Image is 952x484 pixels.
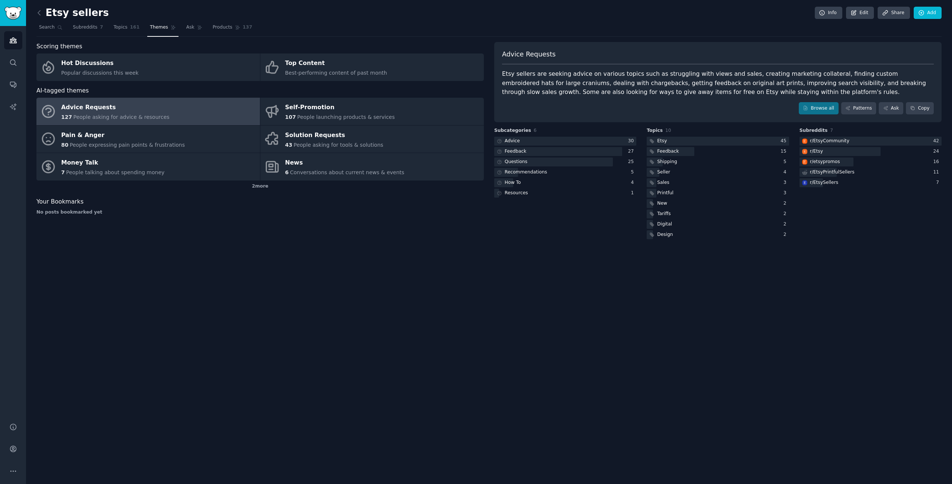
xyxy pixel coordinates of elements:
[505,148,526,155] div: Feedback
[815,7,842,19] a: Info
[260,53,484,81] a: Top ContentBest-performing content of past month
[293,142,383,148] span: People asking for tools & solutions
[290,169,404,175] span: Conversations about current news & events
[800,168,942,177] a: r/EtsyPrintfulSellers11
[36,209,484,216] div: No posts bookmarked yet
[147,22,178,37] a: Themes
[781,148,789,155] div: 15
[285,129,383,141] div: Solution Requests
[647,230,789,240] a: Design2
[36,197,84,207] span: Your Bookmarks
[494,178,636,188] a: How To4
[113,24,127,31] span: Topics
[210,22,255,37] a: Products137
[285,58,387,69] div: Top Content
[800,178,942,188] a: EtsySellersr/EtsySellers7
[781,138,789,144] div: 45
[657,148,679,155] div: Feedback
[810,138,849,144] div: r/ EtsyCommunity
[879,102,903,115] a: Ask
[494,147,636,156] a: Feedback27
[505,169,547,176] div: Recommendations
[647,157,789,167] a: Shipping5
[285,169,289,175] span: 6
[297,114,395,120] span: People launching products & services
[494,157,636,167] a: Questions25
[36,98,260,125] a: Advice Requests127People asking for advice & resources
[784,221,789,228] div: 2
[61,169,65,175] span: 7
[260,98,484,125] a: Self-Promotion107People launching products & services
[505,138,520,144] div: Advice
[933,159,942,165] div: 16
[784,231,789,238] div: 2
[494,127,531,134] span: Subcategories
[631,169,637,176] div: 5
[906,102,934,115] button: Copy
[784,179,789,186] div: 3
[502,69,934,97] div: Etsy sellers are seeking advice on various topics such as struggling with views and sales, creati...
[260,126,484,153] a: Solution Requests43People asking for tools & solutions
[802,139,807,144] img: EtsyCommunity
[657,231,673,238] div: Design
[36,42,82,51] span: Scoring themes
[799,102,839,115] a: Browse all
[657,138,667,144] div: Etsy
[36,22,65,37] a: Search
[70,22,106,37] a: Subreddits7
[841,102,876,115] a: Patterns
[73,24,97,31] span: Subreddits
[810,148,823,155] div: r/ Etsy
[800,147,942,156] a: Etsyr/Etsy24
[36,153,260,181] a: Money Talk7People talking about spending money
[628,148,637,155] div: 27
[647,209,789,219] a: Tariffs2
[61,70,139,76] span: Popular discussions this week
[285,157,405,169] div: News
[505,190,528,196] div: Resources
[647,220,789,229] a: Digital2
[657,169,670,176] div: Seller
[502,50,556,59] span: Advice Requests
[784,169,789,176] div: 4
[784,190,789,196] div: 3
[243,24,253,31] span: 137
[628,159,637,165] div: 25
[830,128,833,133] span: 7
[61,129,185,141] div: Pain & Anger
[657,190,673,196] div: Printful
[933,138,942,144] div: 42
[73,114,169,120] span: People asking for advice & resources
[260,153,484,181] a: News6Conversations about current news & events
[100,24,103,31] span: 7
[36,181,484,192] div: 2 more
[61,58,139,69] div: Hot Discussions
[4,7,22,20] img: GummySearch logo
[914,7,942,19] a: Add
[61,102,170,114] div: Advice Requests
[631,190,637,196] div: 1
[647,137,789,146] a: Etsy45
[111,22,142,37] a: Topics161
[800,157,942,167] a: etsypromosr/etsypromos16
[534,128,537,133] span: 6
[647,127,663,134] span: Topics
[285,114,296,120] span: 107
[494,189,636,198] a: Resources1
[61,142,68,148] span: 80
[36,7,109,19] h2: Etsy sellers
[494,168,636,177] a: Recommendations5
[285,102,395,114] div: Self-Promotion
[36,126,260,153] a: Pain & Anger80People expressing pain points & frustrations
[61,114,72,120] span: 127
[647,147,789,156] a: Feedback15
[810,159,840,165] div: r/ etsypromos
[657,159,677,165] div: Shipping
[657,200,667,207] div: New
[784,200,789,207] div: 2
[39,24,55,31] span: Search
[933,169,942,176] div: 11
[285,70,387,76] span: Best-performing content of past month
[800,137,942,146] a: EtsyCommunityr/EtsyCommunity42
[631,179,637,186] div: 4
